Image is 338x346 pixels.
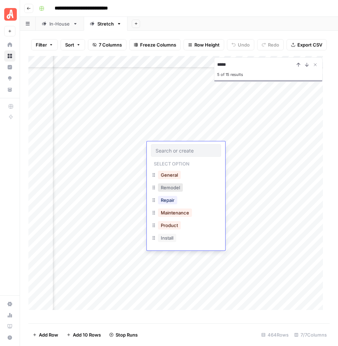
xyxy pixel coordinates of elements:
[140,41,176,48] span: Freeze Columns
[227,39,254,50] button: Undo
[297,41,322,48] span: Export CSV
[84,17,127,31] a: Stretch
[158,209,192,217] button: Maintenance
[4,84,15,95] a: Your Data
[36,17,84,31] a: In-House
[49,20,70,27] div: In-House
[151,220,221,232] div: Product
[4,39,15,50] a: Home
[31,39,58,50] button: Filter
[217,70,319,79] div: 5 of 15 results
[4,332,15,343] button: Help + Support
[4,321,15,332] a: Learning Hub
[158,183,183,192] button: Remodel
[129,39,181,50] button: Freeze Columns
[88,39,126,50] button: 7 Columns
[287,39,327,50] button: Export CSV
[257,39,284,50] button: Redo
[105,329,142,340] button: Stop Runs
[151,159,192,167] p: Select option
[4,62,15,73] a: Insights
[36,41,47,48] span: Filter
[97,20,114,27] div: Stretch
[4,50,15,62] a: Browse
[184,39,224,50] button: Row Height
[156,147,216,154] input: Search or create
[62,329,105,340] button: Add 10 Rows
[268,41,279,48] span: Redo
[151,207,221,220] div: Maintenance
[258,329,291,340] div: 464 Rows
[4,8,17,21] img: Angi Logo
[4,6,15,23] button: Workspace: Angi
[291,329,330,340] div: 7/7 Columns
[311,61,319,69] button: Close Search
[39,331,58,338] span: Add Row
[158,234,176,242] button: Install
[4,298,15,310] a: Settings
[151,232,221,245] div: Install
[151,182,221,195] div: Remodel
[158,196,177,204] button: Repair
[61,39,85,50] button: Sort
[28,329,62,340] button: Add Row
[158,221,181,230] button: Product
[4,73,15,84] a: Opportunities
[194,41,220,48] span: Row Height
[151,169,221,182] div: General
[99,41,122,48] span: 7 Columns
[238,41,250,48] span: Undo
[303,61,311,69] button: Next Result
[73,331,101,338] span: Add 10 Rows
[294,61,303,69] button: Previous Result
[158,171,181,179] button: General
[65,41,74,48] span: Sort
[151,195,221,207] div: Repair
[116,331,138,338] span: Stop Runs
[4,310,15,321] a: Usage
